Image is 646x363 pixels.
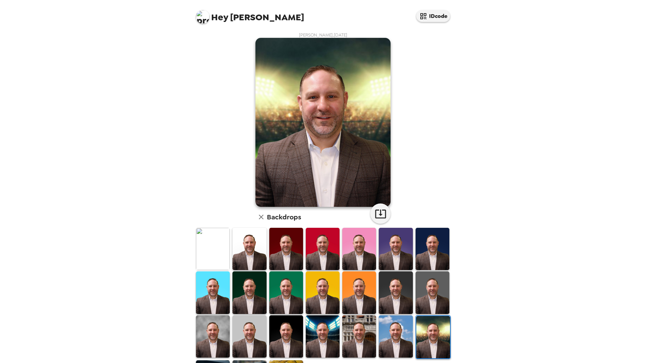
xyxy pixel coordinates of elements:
[299,32,347,38] span: [PERSON_NAME] , [DATE]
[196,228,230,270] img: Original
[196,10,209,24] img: profile pic
[196,7,304,22] span: [PERSON_NAME]
[416,10,450,22] button: IDcode
[211,11,228,23] span: Hey
[255,38,391,207] img: user
[267,212,301,222] h6: Backdrops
